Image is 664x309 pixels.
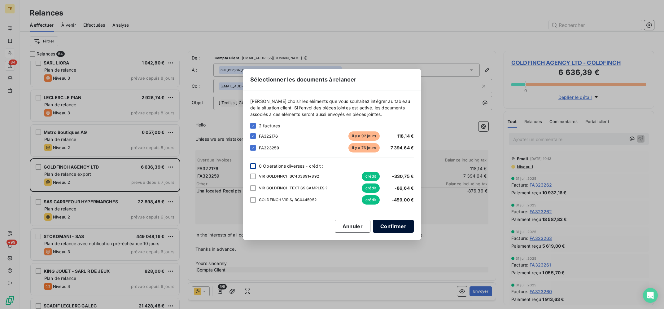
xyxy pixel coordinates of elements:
span: crédit [362,195,380,205]
span: FA323259 [259,145,279,150]
span: FA322176 [259,134,278,139]
span: 7 394,64 € [391,145,414,150]
button: Confirmer [373,220,414,233]
span: VIR GOLDFINCH BC433891+892 [259,174,319,179]
span: il y a 76 jours [348,143,380,152]
div: Open Intercom Messenger [643,288,658,303]
button: Annuler [335,220,370,233]
span: il y a 92 jours [348,131,380,141]
span: crédit [362,172,380,181]
span: -330,75 € [392,174,414,179]
span: -86,64 € [395,185,414,191]
span: VIR GOLDFINCH TEXTISS SAMPLES ? [259,185,328,191]
span: Sélectionner les documents à relancer [250,75,356,84]
span: 2 factures [259,122,280,129]
span: -459,00 € [392,197,414,202]
span: 0 Opérations diverses - crédit : [259,163,323,169]
span: 118,14 € [397,133,414,139]
span: [PERSON_NAME] choisir les éléments que vous souhaitez intégrer au tableau de la situation client.... [250,98,414,117]
span: crédit [362,183,380,193]
span: GOLDFINCH VIR S/ BC0445952 [259,197,317,203]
